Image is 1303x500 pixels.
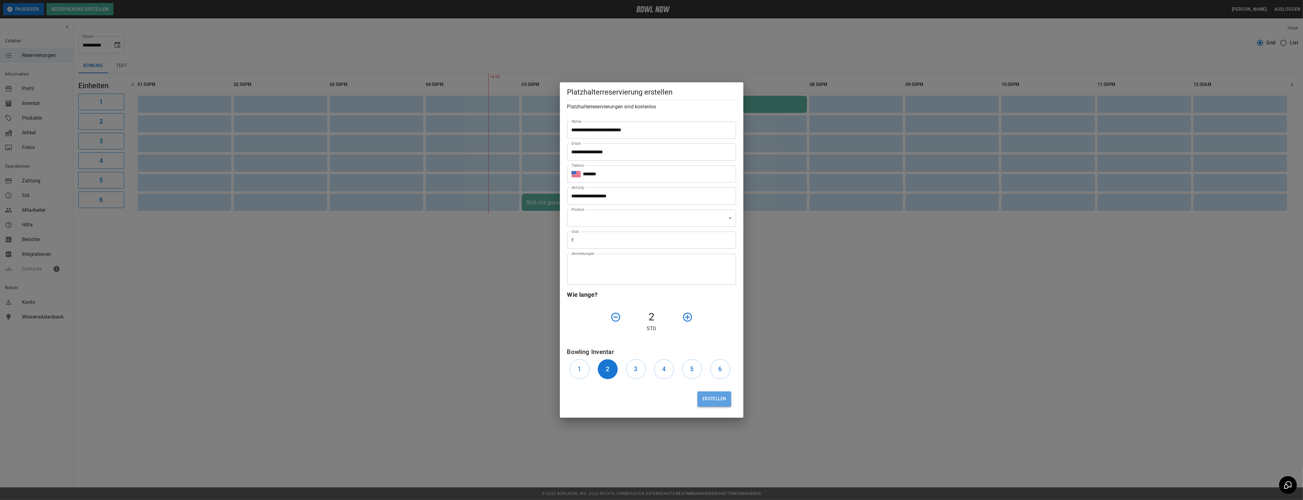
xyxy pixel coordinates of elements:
[624,311,680,323] h4: 2
[567,325,736,332] p: Std
[567,290,736,300] h6: Wie lange?
[567,103,736,111] h6: Platzhalterreservierungen sind kostenlos
[572,185,584,190] label: Anfang
[654,359,674,379] button: 4
[606,364,609,374] h6: 2
[690,364,694,374] h6: 5
[572,170,581,179] button: Select country
[572,163,584,168] label: Telefon
[570,359,590,379] button: 1
[567,347,736,357] h6: Bowling Inventar
[567,87,736,97] h5: Platzhalterreservierung erstellen
[718,364,722,374] h6: 6
[682,359,702,379] button: 5
[567,210,736,227] div: ​
[634,364,637,374] h6: 3
[567,188,732,205] input: Choose date, selected date is Sep 6, 2025
[572,237,574,244] p: €
[662,364,665,374] h6: 4
[710,359,730,379] button: 6
[698,391,731,407] button: Erstellen
[578,364,581,374] h6: 1
[598,359,618,379] button: 2
[626,359,646,379] button: 3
